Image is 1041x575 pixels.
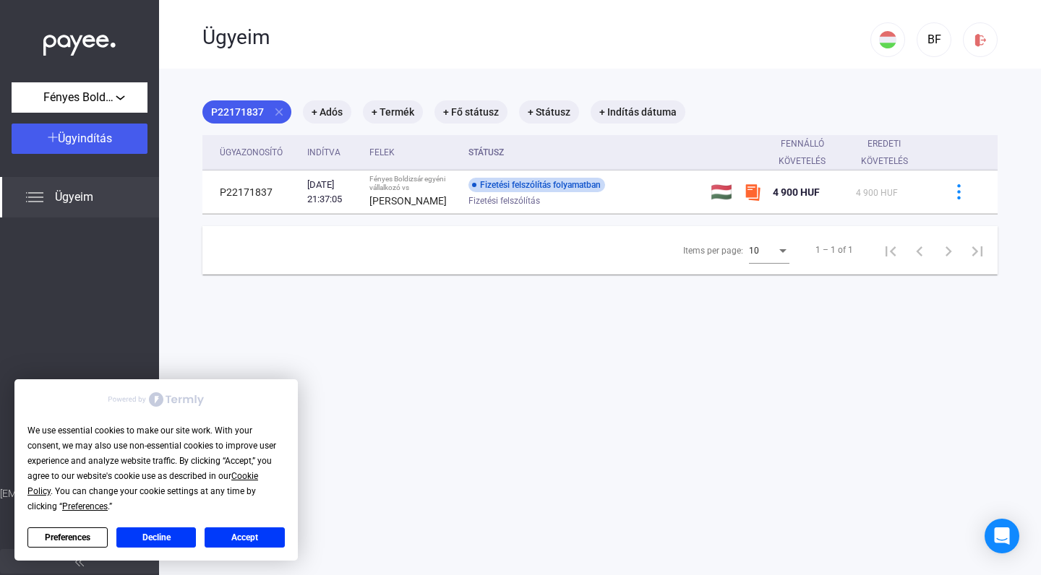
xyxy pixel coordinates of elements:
td: P22171837 [202,170,301,214]
img: szamlazzhu-mini [744,183,761,201]
div: Felek [369,144,457,161]
div: Items per page: [683,242,743,259]
div: Ügyazonosító [220,144,296,161]
div: Fennálló követelés [773,135,831,170]
span: Fizetési felszólítás [468,192,540,209]
img: Powered by Termly [108,392,204,407]
button: HU [870,22,905,57]
button: more-blue [943,177,974,207]
div: We use essential cookies to make our site work. With your consent, we may also use non-essential ... [27,423,285,514]
mat-chip: + Fő státusz [434,100,507,124]
div: Ügyeim [202,25,870,50]
div: Eredeti követelés [856,135,925,170]
button: Fényes Boldizsár egyéni vállalkozó [12,82,147,113]
span: 10 [749,246,759,256]
span: Ügyeim [55,189,93,206]
mat-chip: + Státusz [519,100,579,124]
span: Preferences [62,501,108,511]
div: Ügyazonosító [220,144,283,161]
img: logout-red [973,33,988,48]
img: white-payee-white-dot.svg [43,27,116,56]
strong: [PERSON_NAME] [369,195,447,207]
button: First page [876,235,905,264]
span: Ügyindítás [58,131,112,145]
button: BF [917,22,951,57]
img: HU [879,31,896,48]
mat-chip: + Indítás dátuma [591,100,685,124]
div: Cookie Consent Prompt [14,379,298,561]
img: plus-white.svg [48,132,58,142]
div: Indítva [307,144,358,161]
div: Indítva [307,144,340,161]
div: Open Intercom Messenger [985,519,1019,553]
th: Státusz [463,135,705,170]
button: Last page [963,235,992,264]
div: Felek [369,144,395,161]
div: BF [922,31,946,48]
div: Fizetési felszólítás folyamatban [468,178,605,192]
img: list.svg [26,189,43,206]
img: arrow-double-left-grey.svg [75,558,84,566]
mat-chip: + Adós [303,100,351,124]
button: Previous page [905,235,934,264]
mat-select: Items per page: [749,241,789,259]
mat-icon: close [273,105,286,118]
span: Fényes Boldizsár egyéni vállalkozó [43,89,116,106]
div: Eredeti követelés [856,135,912,170]
td: 🇭🇺 [705,170,738,214]
mat-chip: P22171837 [202,100,291,124]
div: [DATE] 21:37:05 [307,178,358,207]
button: logout-red [963,22,998,57]
div: Fényes Boldizsár egyéni vállalkozó vs [369,175,457,192]
button: Decline [116,527,197,548]
div: Fennálló követelés [773,135,844,170]
span: Cookie Policy [27,471,258,496]
button: Ügyindítás [12,124,147,154]
button: Preferences [27,527,108,548]
mat-chip: + Termék [363,100,423,124]
button: Accept [205,527,285,548]
div: 1 – 1 of 1 [815,241,853,259]
img: more-blue [951,184,967,199]
span: 4 900 HUF [773,186,820,198]
span: 4 900 HUF [856,188,898,198]
button: Next page [934,235,963,264]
